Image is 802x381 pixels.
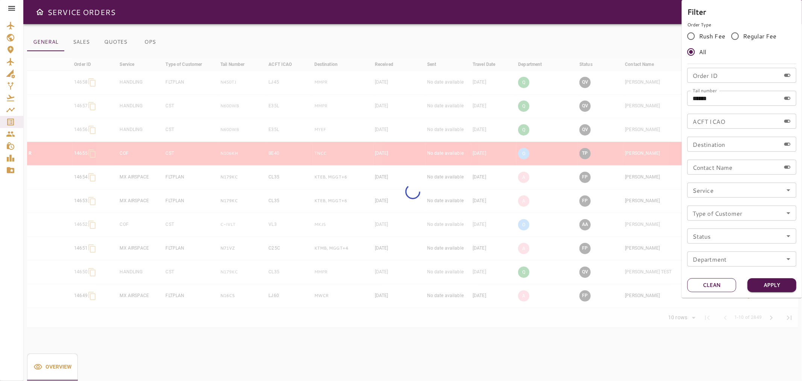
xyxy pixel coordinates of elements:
[693,87,717,94] label: Tail number
[783,208,794,218] button: Open
[687,6,796,18] h6: Filter
[783,254,794,264] button: Open
[743,32,777,41] span: Regular Fee
[699,32,725,41] span: Rush Fee
[687,278,736,292] button: Clean
[783,185,794,195] button: Open
[699,47,706,56] span: All
[687,28,796,60] div: rushFeeOrder
[687,21,796,28] p: Order Type
[747,278,796,292] button: Apply
[783,231,794,241] button: Open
